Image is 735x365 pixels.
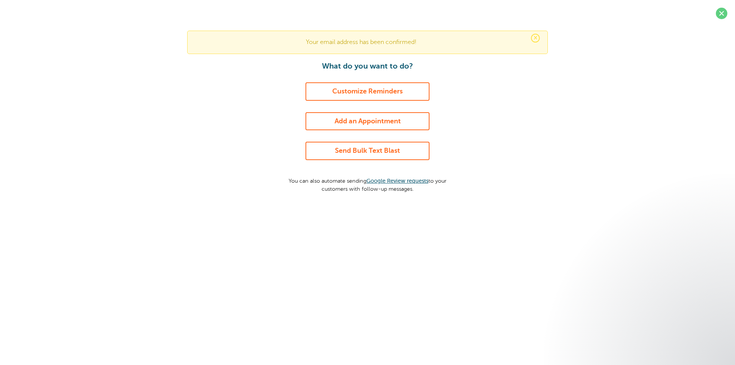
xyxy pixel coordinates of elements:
p: Your email address has been confirmed! [195,39,540,46]
a: Send Bulk Text Blast [305,142,430,160]
p: You can also automate sending to your customers with follow-up messages. [281,172,454,193]
h1: What do you want to do? [281,62,454,71]
span: × [531,34,540,43]
a: Google Review requests [366,178,428,184]
a: Customize Reminders [305,82,430,101]
a: Add an Appointment [305,112,430,131]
